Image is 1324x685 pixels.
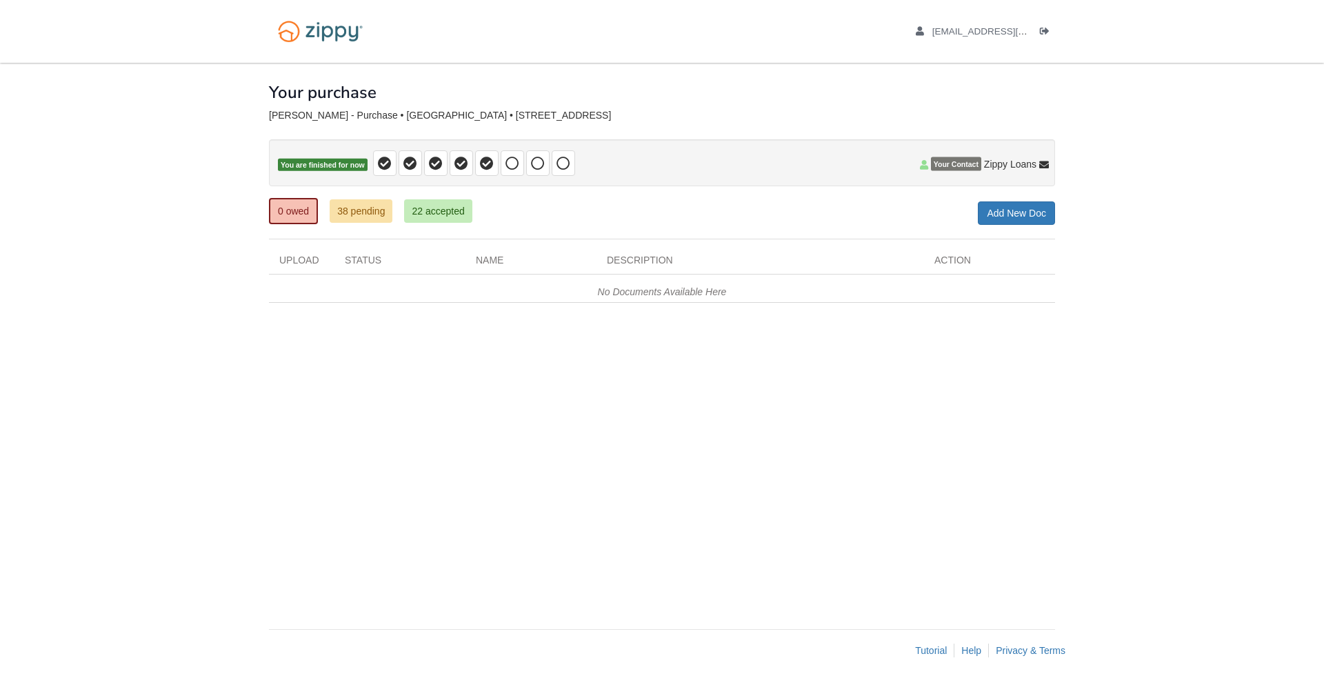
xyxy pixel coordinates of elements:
[269,253,334,274] div: Upload
[961,645,981,656] a: Help
[269,14,372,49] img: Logo
[598,286,727,297] em: No Documents Available Here
[334,253,465,274] div: Status
[465,253,596,274] div: Name
[269,110,1055,121] div: [PERSON_NAME] - Purchase • [GEOGRAPHIC_DATA] • [STREET_ADDRESS]
[978,201,1055,225] a: Add New Doc
[916,26,1090,40] a: edit profile
[596,253,924,274] div: Description
[924,253,1055,274] div: Action
[996,645,1065,656] a: Privacy & Terms
[931,157,981,171] span: Your Contact
[984,157,1036,171] span: Zippy Loans
[269,198,318,224] a: 0 owed
[269,83,377,101] h1: Your purchase
[330,199,392,223] a: 38 pending
[404,199,472,223] a: 22 accepted
[278,159,368,172] span: You are finished for now
[915,645,947,656] a: Tutorial
[1040,26,1055,40] a: Log out
[932,26,1090,37] span: brittanynolan30@gmail.com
